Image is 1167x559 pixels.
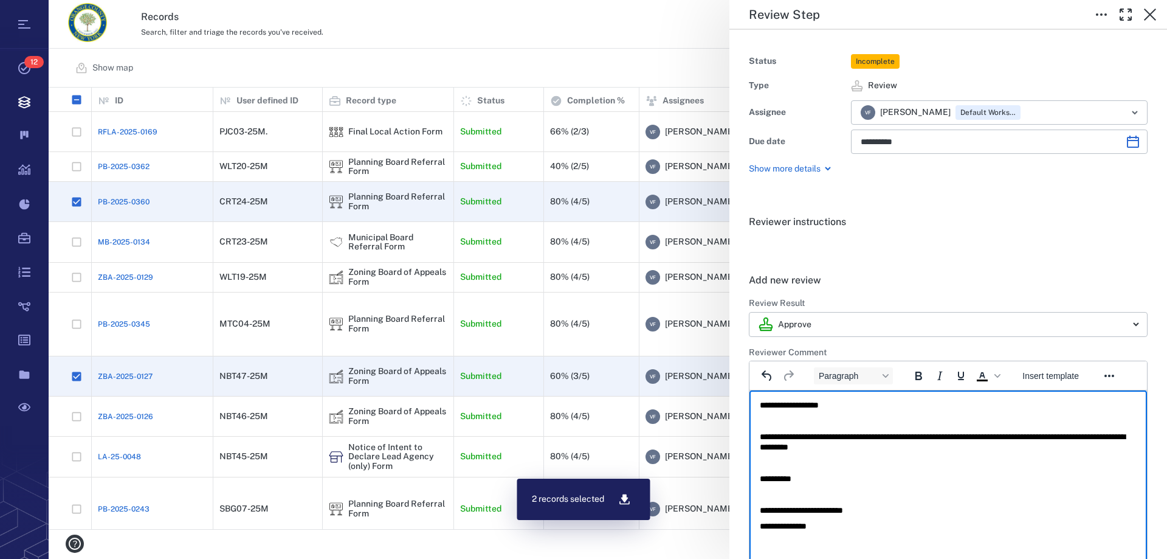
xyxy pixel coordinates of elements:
p: Approve [778,319,811,331]
div: Due date [749,133,846,150]
button: Italic [929,367,950,384]
button: Close [1138,2,1162,27]
button: Insert template [1017,367,1084,384]
span: [PERSON_NAME] [880,106,951,119]
button: Choose date, selected date is Oct 24, 2025 [1121,130,1145,154]
h6: Review Result [749,297,1148,310]
div: Assignee [749,104,846,121]
span: . [749,240,751,252]
h5: Review Step [749,7,820,23]
span: Review [868,80,897,92]
span: Insert template [1022,371,1079,381]
button: Block Paragraph [814,367,893,384]
h6: Reviewer instructions [749,215,1148,229]
button: Undo [757,367,777,384]
span: Incomplete [853,57,897,67]
button: Reveal or hide additional toolbar items [1099,367,1120,384]
button: Bold [908,367,929,384]
div: V F [861,105,875,120]
h6: Add new review [749,273,1148,288]
p: Show more details [749,163,821,175]
button: Toggle to Edit Boxes [1089,2,1114,27]
button: Redo [778,367,799,384]
span: Help [27,9,52,19]
button: Toggle Fullscreen [1114,2,1138,27]
div: Text color Black [972,367,1002,384]
span: 12 [24,56,44,68]
div: Status [749,53,846,70]
button: Open [1126,104,1143,121]
span: Paragraph [819,371,878,381]
button: Underline [951,367,971,384]
h6: Reviewer Comment [749,347,1148,359]
span: Default Workspace [958,108,1018,118]
div: Type [749,77,846,94]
